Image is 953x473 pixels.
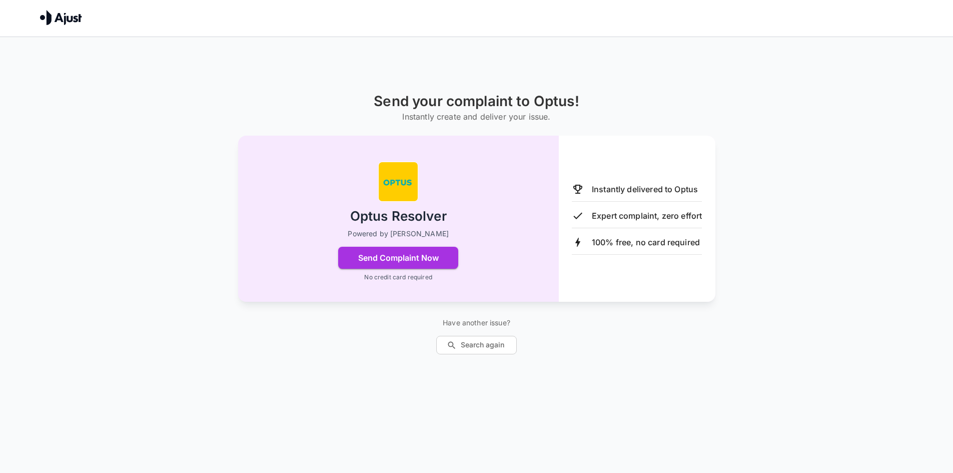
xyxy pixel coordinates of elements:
img: Optus [378,162,418,202]
h2: Optus Resolver [350,208,447,225]
button: Send Complaint Now [338,247,458,269]
p: 100% free, no card required [592,236,700,248]
p: Powered by [PERSON_NAME] [348,229,449,239]
p: Have another issue? [436,318,517,328]
p: Expert complaint, zero effort [592,210,702,222]
h1: Send your complaint to Optus! [374,93,579,110]
h6: Instantly create and deliver your issue. [374,110,579,124]
p: No credit card required [364,273,432,282]
img: Ajust [40,10,82,25]
p: Instantly delivered to Optus [592,183,698,195]
button: Search again [436,336,517,354]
